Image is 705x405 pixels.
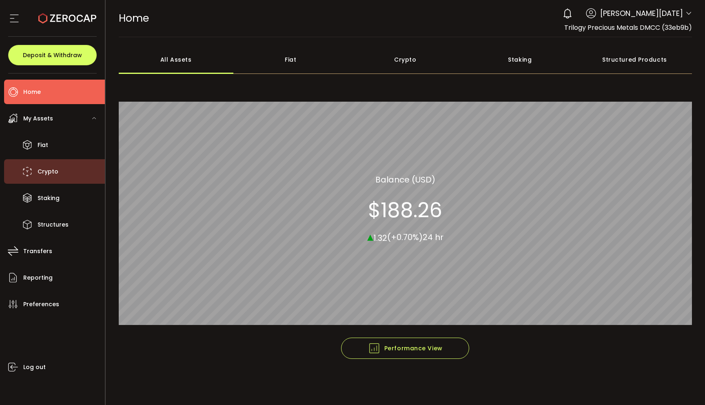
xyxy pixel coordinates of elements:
span: (+0.70%) [387,231,423,243]
span: 24 hr [423,231,443,243]
div: All Assets [119,45,233,74]
section: Balance (USD) [375,173,435,185]
span: [PERSON_NAME][DATE] [600,8,683,19]
span: Preferences [23,298,59,310]
span: Transfers [23,245,52,257]
span: Staking [38,192,60,204]
iframe: Chat Widget [522,77,705,405]
span: My Assets [23,113,53,125]
span: Trilogy Precious Metals DMCC (33eb9b) [564,23,692,32]
button: Deposit & Withdraw [8,45,97,65]
div: Crypto [348,45,463,74]
span: Home [23,86,41,98]
span: Home [119,11,149,25]
span: Deposit & Withdraw [23,52,82,58]
span: ▴ [367,227,373,245]
span: Crypto [38,166,58,178]
section: $188.26 [368,198,442,222]
span: Structures [38,219,69,231]
span: Performance View [368,342,443,354]
button: Performance View [341,338,469,359]
span: Fiat [38,139,48,151]
span: Reporting [23,272,53,284]
span: Log out [23,361,46,373]
div: Structured Products [577,45,692,74]
span: 1.32 [373,232,387,243]
div: Fiat [233,45,348,74]
div: Staking [463,45,577,74]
